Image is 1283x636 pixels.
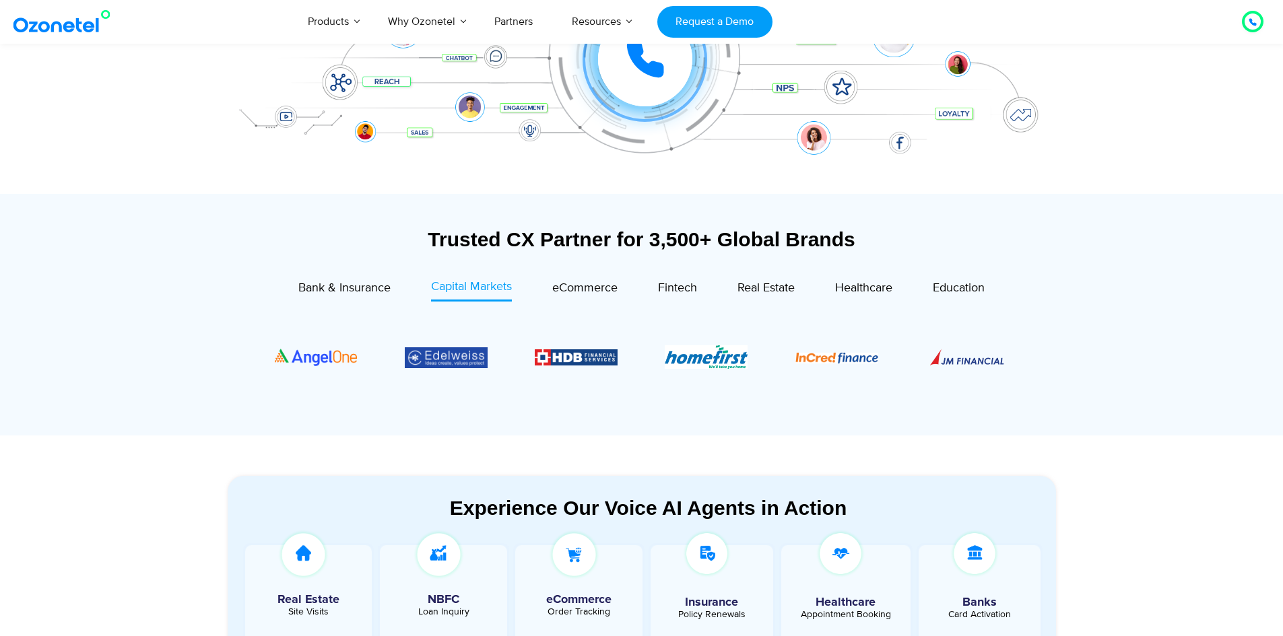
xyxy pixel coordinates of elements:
h5: NBFC [387,594,500,606]
a: Bank & Insurance [298,278,391,302]
div: Experience Our Voice AI Agents in Action [241,496,1056,520]
div: Card Activation [925,610,1034,619]
span: Bank & Insurance [298,281,391,295]
a: Healthcare [835,278,892,302]
a: eCommerce [552,278,618,302]
div: Image Carousel [275,316,1009,398]
span: Education [933,281,985,295]
span: Healthcare [835,281,892,295]
a: Request a Demo [657,6,772,38]
h5: Real Estate [252,594,366,606]
a: Education [933,278,985,302]
div: Policy Renewals [657,610,766,619]
a: Capital Markets [431,278,512,302]
h5: Insurance [657,596,766,608]
span: Capital Markets [431,279,512,294]
div: Trusted CX Partner for 3,500+ Global Brands [228,227,1056,251]
h5: Healthcare [791,596,900,608]
a: Fintech [658,278,697,302]
span: Real Estate [737,281,795,295]
span: Fintech [658,281,697,295]
span: eCommerce [552,281,618,295]
div: Site Visits [252,607,366,616]
div: Loan Inquiry [387,607,500,616]
h5: eCommerce [522,594,636,606]
h5: Banks [925,596,1034,608]
a: Real Estate [737,278,795,302]
div: Appointment Booking [791,610,900,619]
div: Order Tracking [522,607,636,616]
